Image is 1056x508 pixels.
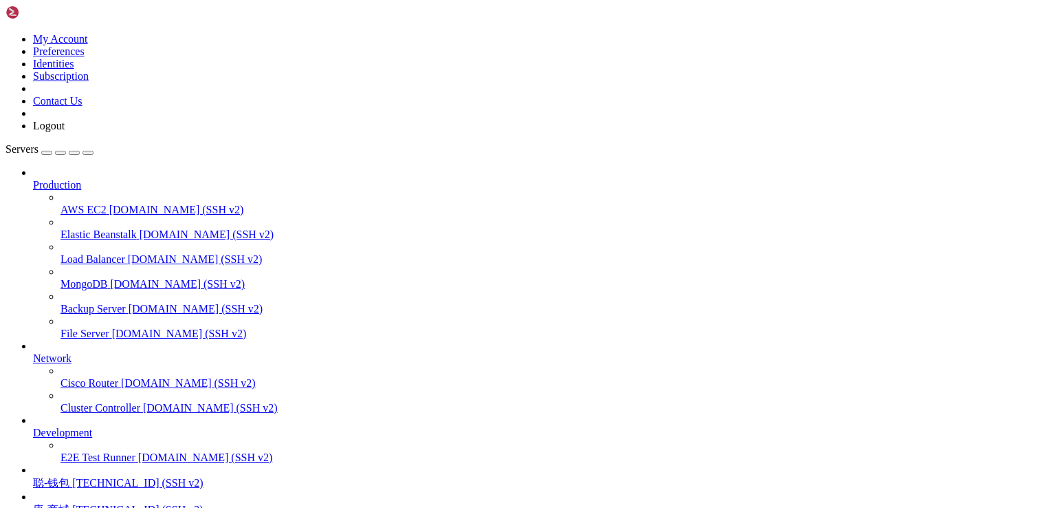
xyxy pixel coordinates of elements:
li: Development [33,414,1050,464]
span: Development [33,427,92,438]
span: Load Balancer [60,253,125,265]
span: File Server [60,328,109,339]
a: Logout [33,120,65,131]
li: Cluster Controller [DOMAIN_NAME] (SSH v2) [60,390,1050,414]
a: MongoDB [DOMAIN_NAME] (SSH v2) [60,278,1050,290]
span: E2E Test Runner [60,452,135,463]
li: Elastic Beanstalk [DOMAIN_NAME] (SSH v2) [60,216,1050,241]
a: Cisco Router [DOMAIN_NAME] (SSH v2) [60,377,1050,390]
a: AWS EC2 [DOMAIN_NAME] (SSH v2) [60,204,1050,216]
span: [DOMAIN_NAME] (SSH v2) [128,253,263,265]
a: 聪-钱包 [TECHNICAL_ID] (SSH v2) [33,476,1050,491]
li: Backup Server [DOMAIN_NAME] (SSH v2) [60,290,1050,315]
a: My Account [33,33,88,45]
span: Servers [5,143,38,155]
a: Servers [5,143,93,155]
span: [TECHNICAL_ID] (SSH v2) [72,477,203,489]
span: Production [33,179,81,191]
span: [DOMAIN_NAME] (SSH v2) [110,278,245,290]
span: 聪-钱包 [33,477,69,489]
li: AWS EC2 [DOMAIN_NAME] (SSH v2) [60,191,1050,216]
a: File Server [DOMAIN_NAME] (SSH v2) [60,328,1050,340]
span: [DOMAIN_NAME] (SSH v2) [138,452,273,463]
a: E2E Test Runner [DOMAIN_NAME] (SSH v2) [60,452,1050,464]
a: Backup Server [DOMAIN_NAME] (SSH v2) [60,303,1050,315]
img: Shellngn [5,6,85,19]
span: MongoDB [60,278,107,290]
a: Contact Us [33,95,82,107]
span: Cluster Controller [60,402,140,414]
span: Cisco Router [60,377,118,389]
a: Cluster Controller [DOMAIN_NAME] (SSH v2) [60,402,1050,414]
span: [DOMAIN_NAME] (SSH v2) [121,377,256,389]
span: [DOMAIN_NAME] (SSH v2) [140,229,274,240]
a: Production [33,179,1050,191]
span: Elastic Beanstalk [60,229,137,240]
span: [DOMAIN_NAME] (SSH v2) [129,303,263,315]
li: MongoDB [DOMAIN_NAME] (SSH v2) [60,266,1050,290]
a: Identities [33,58,74,70]
span: Network [33,352,71,364]
span: [DOMAIN_NAME] (SSH v2) [143,402,278,414]
span: [DOMAIN_NAME] (SSH v2) [112,328,247,339]
a: Load Balancer [DOMAIN_NAME] (SSH v2) [60,253,1050,266]
li: E2E Test Runner [DOMAIN_NAME] (SSH v2) [60,439,1050,464]
a: Subscription [33,70,89,82]
span: AWS EC2 [60,204,107,215]
span: [DOMAIN_NAME] (SSH v2) [109,204,244,215]
li: 聪-钱包 [TECHNICAL_ID] (SSH v2) [33,464,1050,491]
a: Network [33,352,1050,365]
li: Cisco Router [DOMAIN_NAME] (SSH v2) [60,365,1050,390]
li: Load Balancer [DOMAIN_NAME] (SSH v2) [60,241,1050,266]
a: Elastic Beanstalk [DOMAIN_NAME] (SSH v2) [60,229,1050,241]
li: Production [33,167,1050,340]
a: Preferences [33,45,85,57]
span: Backup Server [60,303,126,315]
a: Development [33,427,1050,439]
li: Network [33,340,1050,414]
li: File Server [DOMAIN_NAME] (SSH v2) [60,315,1050,340]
